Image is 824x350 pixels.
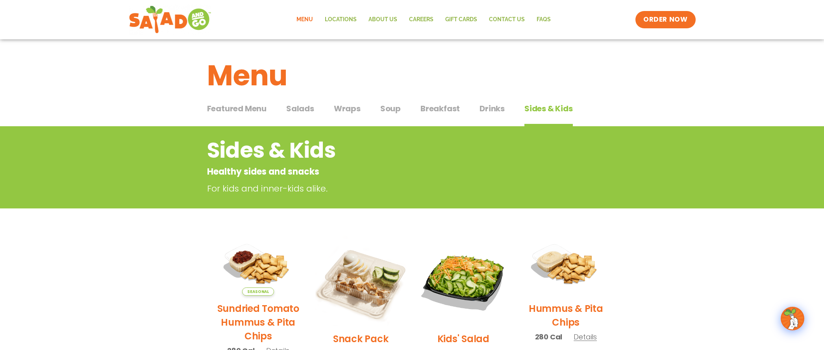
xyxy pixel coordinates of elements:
[574,332,597,342] span: Details
[420,103,460,114] span: Breakfast
[242,287,274,296] span: Seasonal
[635,11,695,28] a: ORDER NOW
[207,182,557,195] p: For kids and inner-kids alike.
[207,103,267,114] span: Featured Menu
[480,103,505,114] span: Drinks
[334,103,361,114] span: Wraps
[403,11,439,29] a: Careers
[207,100,617,127] div: Tabbed content
[129,4,212,35] img: new-SAG-logo-768×292
[437,332,489,346] h2: Kids' Salad
[207,54,617,97] h1: Menu
[524,103,573,114] span: Sides & Kids
[319,11,363,29] a: Locations
[531,11,557,29] a: FAQs
[286,103,314,114] span: Salads
[520,235,611,296] img: Product photo for Hummus & Pita Chips
[483,11,531,29] a: Contact Us
[643,15,687,24] span: ORDER NOW
[213,235,304,296] img: Product photo for Sundried Tomato Hummus & Pita Chips
[315,235,406,326] img: Product photo for Snack Pack
[207,134,554,166] h2: Sides & Kids
[439,11,483,29] a: GIFT CARDS
[291,11,557,29] nav: Menu
[535,332,563,342] span: 280 Cal
[213,302,304,343] h2: Sundried Tomato Hummus & Pita Chips
[380,103,401,114] span: Soup
[207,165,554,178] p: Healthy sides and snacks
[781,308,804,330] img: wpChatIcon
[520,302,611,329] h2: Hummus & Pita Chips
[363,11,403,29] a: About Us
[333,332,389,346] h2: Snack Pack
[418,235,509,326] img: Product photo for Kids’ Salad
[291,11,319,29] a: Menu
